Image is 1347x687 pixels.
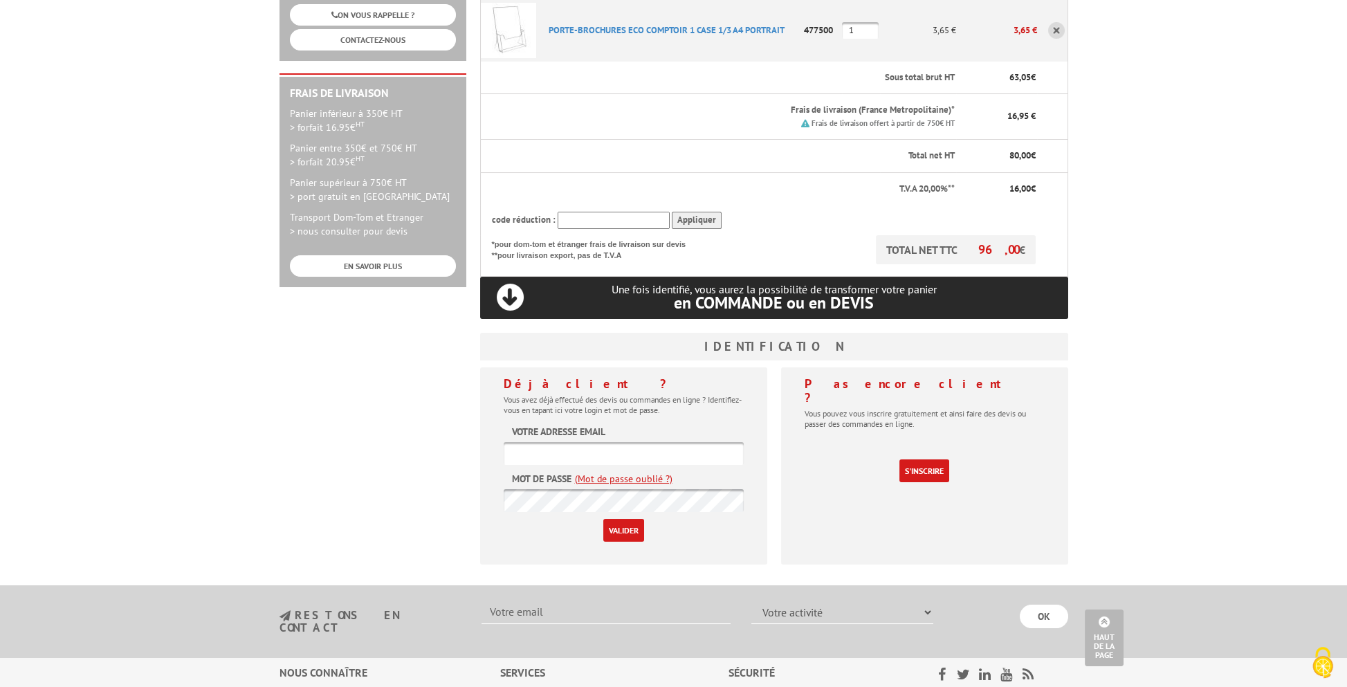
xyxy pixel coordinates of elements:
div: Services [500,665,729,681]
span: > port gratuit en [GEOGRAPHIC_DATA] [290,190,450,203]
input: Votre email [482,601,731,624]
input: OK [1020,605,1068,628]
p: *pour dom-tom et étranger frais de livraison sur devis **pour livraison export, pas de T.V.A [492,235,699,261]
img: PORTE-BROCHURES ECO COMPTOIR 1 CASE 1/3 A4 PORTRAIT [481,3,536,58]
sup: HT [356,154,365,163]
p: Vous avez déjà effectué des devis ou commandes en ligne ? Identifiez-vous en tapant ici votre log... [504,394,744,415]
input: Appliquer [672,212,722,229]
p: Panier supérieur à 750€ HT [290,176,456,203]
h4: Pas encore client ? [805,377,1045,405]
p: Panier inférieur à 350€ HT [290,107,456,134]
div: Sécurité [729,665,902,681]
h3: restons en contact [280,610,461,634]
sup: HT [356,119,365,129]
h3: Identification [480,333,1068,360]
label: Votre adresse email [512,425,605,439]
a: (Mot de passe oublié ?) [575,472,672,486]
span: 16,00 [1009,183,1031,194]
a: ON VOUS RAPPELLE ? [290,4,456,26]
span: > forfait 20.95€ [290,156,365,168]
span: > nous consulter pour devis [290,225,407,237]
p: € [967,183,1036,196]
span: 63,05 [1009,71,1031,83]
a: CONTACTEZ-NOUS [290,29,456,51]
a: PORTE-BROCHURES ECO COMPTOIR 1 CASE 1/3 A4 PORTRAIT [549,24,785,36]
p: Panier entre 350€ et 750€ HT [290,141,456,169]
span: 16,95 € [1007,110,1036,122]
h2: Frais de Livraison [290,87,456,100]
img: Cookies (fenêtre modale) [1305,645,1340,680]
p: Total net HT [492,149,955,163]
p: T.V.A 20,00%** [492,183,955,196]
label: Mot de passe [512,472,571,486]
p: € [967,71,1036,84]
a: Haut de la page [1085,610,1124,666]
a: S'inscrire [899,459,949,482]
div: Nous connaître [280,665,500,681]
p: € [967,149,1036,163]
span: en COMMANDE ou en DEVIS [674,292,874,313]
p: Frais de livraison (France Metropolitaine)* [549,104,955,117]
input: Valider [603,519,644,542]
p: 3,65 € [880,18,957,42]
p: Vous pouvez vous inscrire gratuitement et ainsi faire des devis ou passer des commandes en ligne. [805,408,1045,429]
small: Frais de livraison offert à partir de 750€ HT [812,118,955,128]
p: Transport Dom-Tom et Etranger [290,210,456,238]
button: Cookies (fenêtre modale) [1299,640,1347,687]
p: 3,65 € [956,18,1037,42]
span: code réduction : [492,214,556,226]
p: Une fois identifié, vous aurez la possibilité de transformer votre panier [480,283,1068,311]
p: TOTAL NET TTC € [876,235,1036,264]
img: newsletter.jpg [280,610,291,622]
th: Sous total brut HT [538,62,956,94]
p: 477500 [800,18,842,42]
span: 96,00 [978,241,1019,257]
span: > forfait 16.95€ [290,121,365,134]
span: 80,00 [1009,149,1031,161]
h4: Déjà client ? [504,377,744,391]
a: EN SAVOIR PLUS [290,255,456,277]
img: picto.png [801,119,809,127]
